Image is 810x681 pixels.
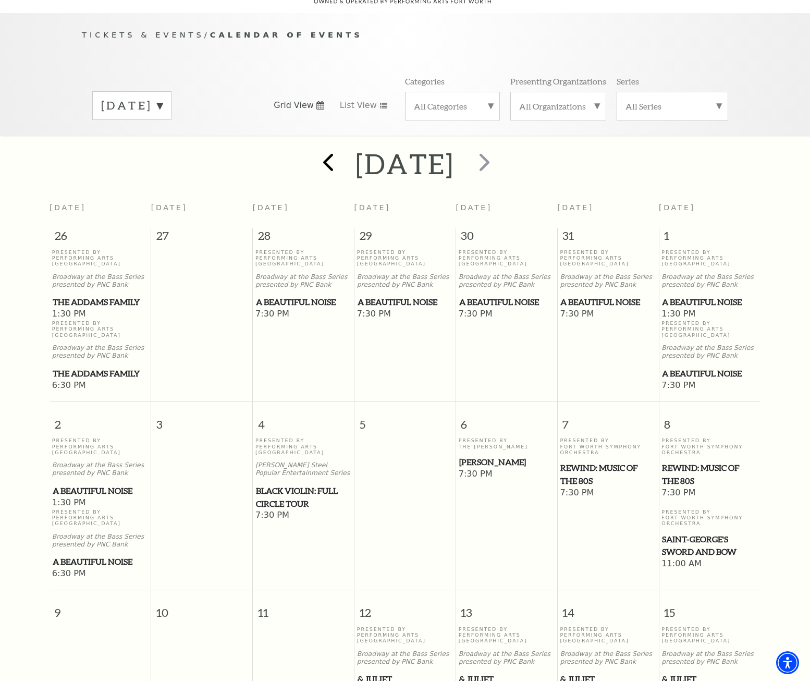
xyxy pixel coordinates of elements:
[459,456,555,469] a: Beatrice Rana
[52,367,149,380] a: The Addams Family
[661,461,758,487] a: REWIND: Music of the 80s
[101,98,163,114] label: [DATE]
[151,228,252,249] span: 27
[659,402,760,437] span: 8
[52,344,149,360] p: Broadway at the Bass Series presented by PNC Bank
[82,29,728,42] p: /
[357,650,453,666] p: Broadway at the Bass Series presented by PNC Bank
[53,367,148,380] span: The Addams Family
[659,228,760,249] span: 1
[560,249,656,267] p: Presented By Performing Arts [GEOGRAPHIC_DATA]
[560,650,656,666] p: Broadway at the Bass Series presented by PNC Bank
[52,320,149,338] p: Presented By Performing Arts [GEOGRAPHIC_DATA]
[464,145,502,183] button: next
[354,402,456,437] span: 5
[52,533,149,549] p: Broadway at the Bass Series presented by PNC Bank
[456,228,557,249] span: 30
[661,344,758,360] p: Broadway at the Bass Series presented by PNC Bank
[354,590,456,626] span: 12
[354,203,391,212] span: [DATE]
[519,101,597,112] label: All Organizations
[661,309,758,320] span: 1:30 PM
[52,555,149,568] a: A Beautiful Noise
[560,461,655,487] span: REWIND: Music of the 80s
[661,296,758,309] a: A Beautiful Noise
[662,533,757,558] span: Saint-George's Sword and Bow
[662,296,757,309] span: A Beautiful Noise
[308,145,346,183] button: prev
[255,249,351,267] p: Presented By Performing Arts [GEOGRAPHIC_DATA]
[255,437,351,455] p: Presented By Performing Arts [GEOGRAPHIC_DATA]
[459,626,555,644] p: Presented By Performing Arts [GEOGRAPHIC_DATA]
[625,101,719,112] label: All Series
[53,555,148,568] span: A Beautiful Noise
[151,590,252,626] span: 10
[357,249,453,267] p: Presented By Performing Arts [GEOGRAPHIC_DATA]
[459,456,554,469] span: [PERSON_NAME]
[256,484,351,510] span: Black Violin: Full Circle Tour
[340,100,377,111] span: List View
[53,484,148,497] span: A Beautiful Noise
[459,273,555,289] p: Broadway at the Bass Series presented by PNC Bank
[82,30,204,39] span: Tickets & Events
[661,488,758,499] span: 7:30 PM
[357,309,453,320] span: 7:30 PM
[776,651,799,674] div: Accessibility Menu
[459,437,555,449] p: Presented By The [PERSON_NAME]
[354,228,456,249] span: 29
[255,484,351,510] a: Black Violin: Full Circle Tour
[662,461,757,487] span: REWIND: Music of the 80s
[659,203,695,212] span: [DATE]
[52,437,149,455] p: Presented By Performing Arts [GEOGRAPHIC_DATA]
[560,626,656,644] p: Presented By Performing Arts [GEOGRAPHIC_DATA]
[661,626,758,644] p: Presented By Performing Arts [GEOGRAPHIC_DATA]
[52,249,149,267] p: Presented By Performing Arts [GEOGRAPHIC_DATA]
[459,650,555,666] p: Broadway at the Bass Series presented by PNC Bank
[459,296,555,309] a: A Beautiful Noise
[151,203,188,212] span: [DATE]
[253,402,354,437] span: 4
[414,101,491,112] label: All Categories
[253,203,289,212] span: [DATE]
[558,228,659,249] span: 31
[50,228,151,249] span: 26
[255,309,351,320] span: 7:30 PM
[560,309,656,320] span: 7:30 PM
[560,296,656,309] a: A Beautiful Noise
[661,249,758,267] p: Presented By Performing Arts [GEOGRAPHIC_DATA]
[253,590,354,626] span: 11
[558,402,659,437] span: 7
[405,76,445,87] p: Categories
[661,558,758,570] span: 11:00 AM
[357,273,453,289] p: Broadway at the Bass Series presented by PNC Bank
[52,484,149,497] a: A Beautiful Noise
[456,402,557,437] span: 6
[459,469,555,480] span: 7:30 PM
[661,273,758,289] p: Broadway at the Bass Series presented by PNC Bank
[560,296,655,309] span: A Beautiful Noise
[510,76,606,87] p: Presenting Organizations
[256,296,351,309] span: A Beautiful Noise
[459,309,555,320] span: 7:30 PM
[151,402,252,437] span: 3
[661,320,758,338] p: Presented By Performing Arts [GEOGRAPHIC_DATA]
[52,497,149,509] span: 1:30 PM
[661,650,758,666] p: Broadway at the Bass Series presented by PNC Bank
[253,228,354,249] span: 28
[659,590,760,626] span: 15
[255,461,351,477] p: [PERSON_NAME] Steel Popular Entertainment Series
[50,203,86,212] span: [DATE]
[53,296,148,309] span: The Addams Family
[560,437,656,455] p: Presented By Fort Worth Symphony Orchestra
[617,76,639,87] p: Series
[560,461,656,487] a: REWIND: Music of the 80s
[661,509,758,527] p: Presented By Fort Worth Symphony Orchestra
[456,203,492,212] span: [DATE]
[274,100,314,111] span: Grid View
[255,296,351,309] a: A Beautiful Noise
[661,367,758,380] a: A Beautiful Noise
[661,380,758,392] span: 7:30 PM
[255,273,351,289] p: Broadway at the Bass Series presented by PNC Bank
[52,309,149,320] span: 1:30 PM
